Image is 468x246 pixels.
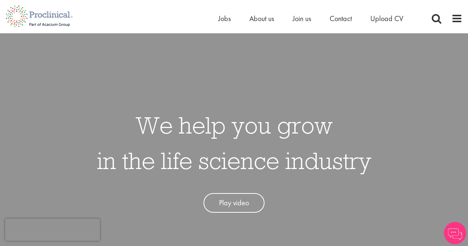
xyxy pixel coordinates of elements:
a: Jobs [218,14,231,23]
a: Play video [203,193,265,213]
h1: We help you grow in the life science industry [97,107,371,178]
a: Join us [293,14,311,23]
a: Contact [330,14,352,23]
a: About us [249,14,274,23]
a: Upload CV [370,14,403,23]
img: Chatbot [444,222,466,244]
